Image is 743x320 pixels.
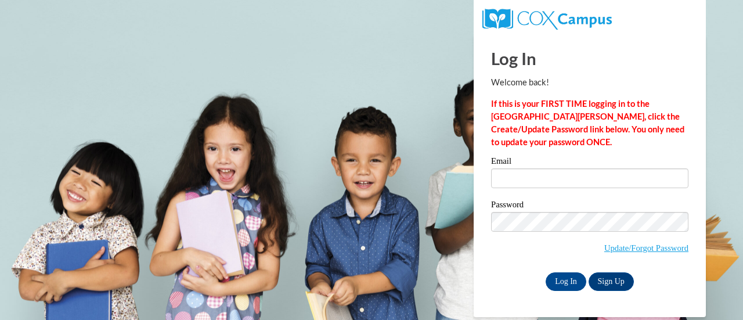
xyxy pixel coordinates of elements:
h1: Log In [491,46,688,70]
input: Log In [546,272,586,291]
strong: If this is your FIRST TIME logging in to the [GEOGRAPHIC_DATA][PERSON_NAME], click the Create/Upd... [491,99,684,147]
a: Sign Up [589,272,634,291]
label: Email [491,157,688,168]
label: Password [491,200,688,212]
a: Update/Forgot Password [604,243,688,253]
p: Welcome back! [491,76,688,89]
img: COX Campus [482,9,612,30]
a: COX Campus [482,13,612,23]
